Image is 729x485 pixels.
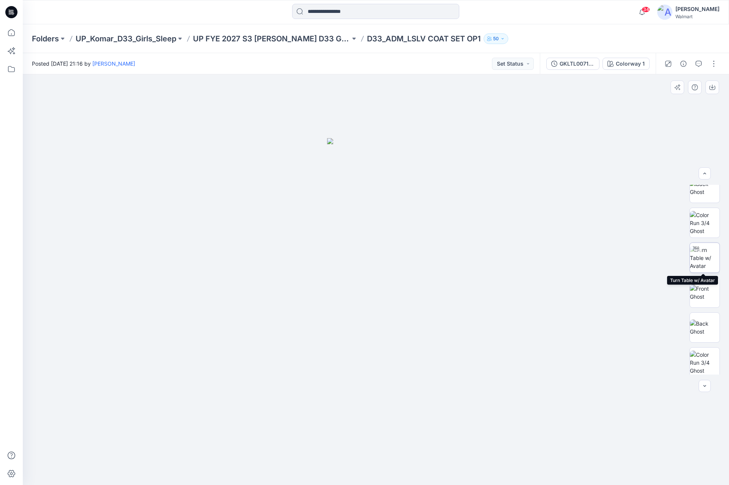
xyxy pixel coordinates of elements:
[327,138,425,485] img: eyJhbGciOiJIUzI1NiIsImtpZCI6IjAiLCJzbHQiOiJzZXMiLCJ0eXAiOiJKV1QifQ.eyJkYXRhIjp7InR5cGUiOiJzdG9yYW...
[690,246,720,270] img: Turn Table w/ Avatar
[546,58,599,70] button: GKLTL0071__GKLBL0008_OP1
[92,60,135,67] a: [PERSON_NAME]
[32,33,59,44] a: Folders
[642,6,650,13] span: 34
[690,180,720,196] img: Back Ghost
[690,285,720,301] img: Front Ghost
[690,211,720,235] img: Color Run 3/4 Ghost
[76,33,176,44] a: UP_Komar_D33_Girls_Sleep
[560,60,595,68] div: GKLTL0071__GKLBL0008_OP1
[616,60,645,68] div: Colorway 1
[484,33,508,44] button: 50
[32,60,135,68] span: Posted [DATE] 21:16 by
[493,35,499,43] p: 50
[675,14,720,19] div: Walmart
[690,320,720,335] img: Back Ghost
[675,5,720,14] div: [PERSON_NAME]
[367,33,481,44] p: D33_ADM_LSLV COAT SET OP1
[193,33,350,44] a: UP FYE 2027 S3 [PERSON_NAME] D33 Girls Sleep
[602,58,650,70] button: Colorway 1
[657,5,672,20] img: avatar
[677,58,689,70] button: Details
[690,351,720,375] img: Color Run 3/4 Ghost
